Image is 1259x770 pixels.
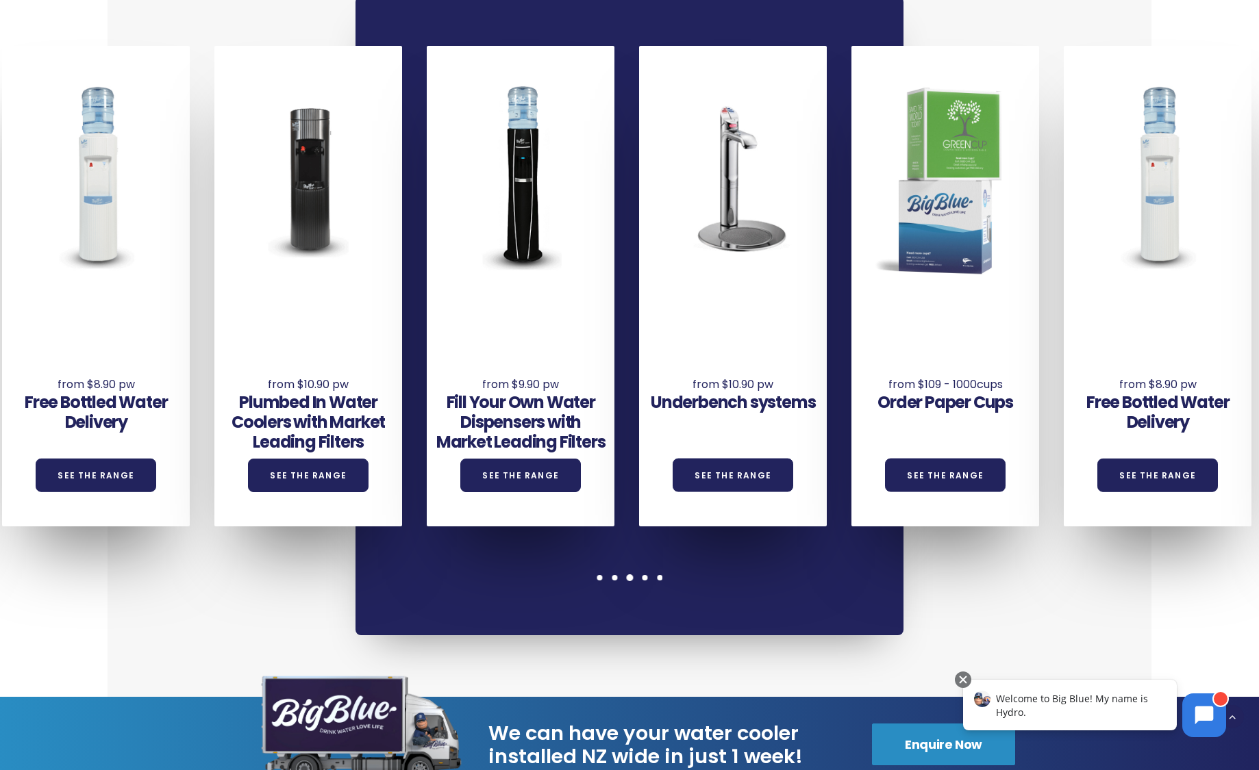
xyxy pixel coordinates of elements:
a: See the Range [673,459,793,492]
a: See the Range [885,459,1006,492]
a: See the Range [460,459,581,492]
a: See the Range [1097,459,1218,492]
a: See the Range [36,459,156,492]
a: Free Bottled Water Delivery [25,391,167,433]
a: Free Bottled Water Delivery [1086,391,1229,433]
a: Enquire Now [872,723,1015,765]
a: Fill Your Own Water Dispensers with Market Leading Filters [436,391,606,453]
a: Order Paper Cups [877,391,1013,413]
a: Underbench systems [651,391,815,413]
iframe: Chatbot [949,669,1240,751]
span: We can have your water cooler installed NZ wide in just 1 week! [488,721,847,769]
a: See the Range [248,459,369,492]
a: Plumbed In Water Coolers with Market Leading Filters [232,391,385,453]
